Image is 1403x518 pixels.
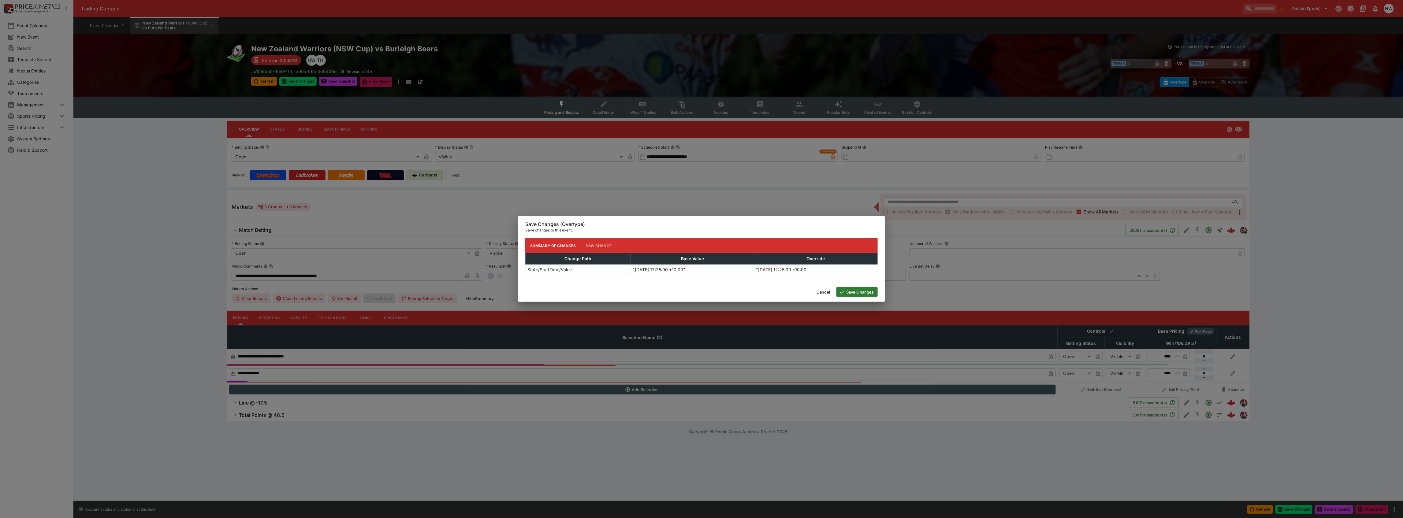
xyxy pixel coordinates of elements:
td: "[DATE] 12:25:00 +10:00" [631,265,754,275]
button: Cancel [813,287,834,297]
button: Summary of Changes [525,238,581,253]
th: Override [754,253,877,265]
button: Raw Change [581,238,617,253]
p: Save changes to this event. [525,227,878,233]
th: Change Path [526,253,631,265]
p: State/StartTime/Value [527,266,572,273]
h6: Save Changes (Overtype) [525,221,878,228]
button: Save Changes [836,287,878,297]
th: Base Value [631,253,754,265]
td: "[DATE] 12:25:00 +10:00" [754,265,877,275]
